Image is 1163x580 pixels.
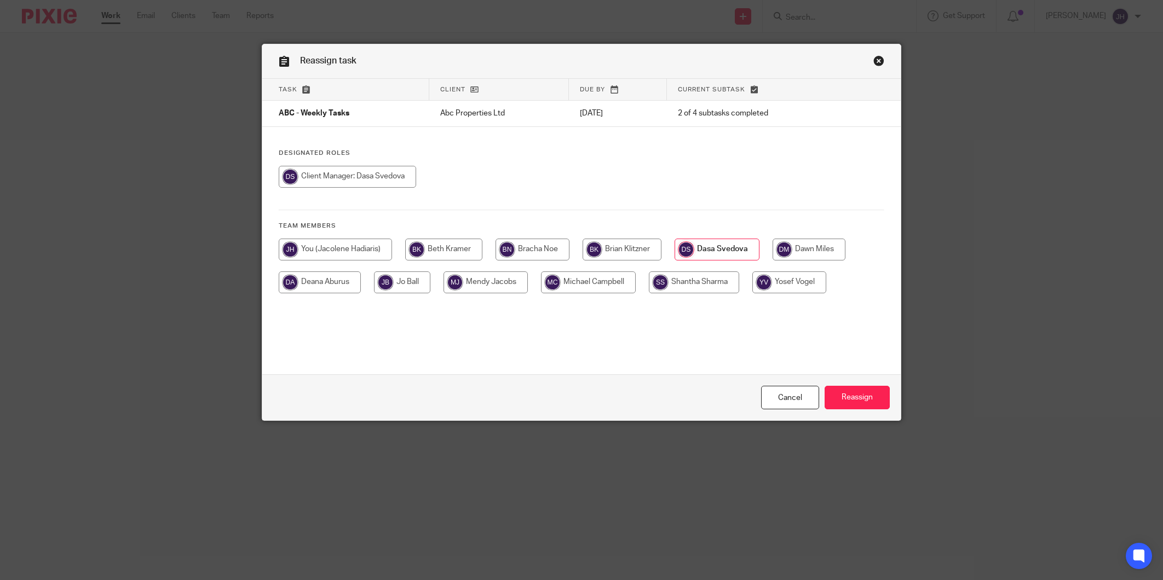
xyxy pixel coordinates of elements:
h4: Team members [279,222,884,230]
input: Reassign [825,386,890,409]
span: Reassign task [300,56,356,65]
a: Close this dialog window [873,55,884,70]
span: ABC - Weekly Tasks [279,110,349,118]
p: Abc Properties Ltd [440,108,558,119]
span: Due by [580,86,605,92]
span: Task [279,86,297,92]
a: Close this dialog window [761,386,819,409]
td: 2 of 4 subtasks completed [667,101,848,127]
span: Client [440,86,465,92]
p: [DATE] [580,108,656,119]
span: Current subtask [678,86,745,92]
h4: Designated Roles [279,149,884,158]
